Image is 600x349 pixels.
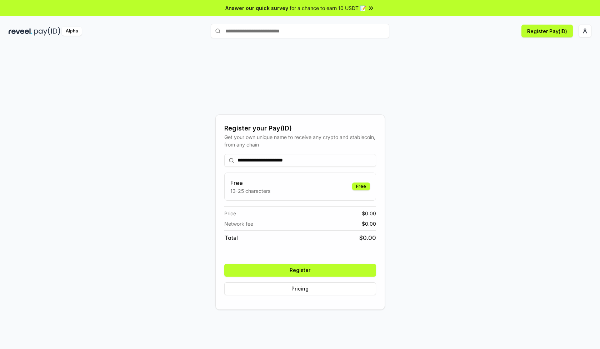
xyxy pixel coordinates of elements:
button: Register Pay(ID) [521,25,573,37]
span: Network fee [224,220,253,227]
span: Answer our quick survey [225,4,288,12]
span: Total [224,233,238,242]
h3: Free [230,179,270,187]
span: $ 0.00 [359,233,376,242]
span: $ 0.00 [362,210,376,217]
div: Get your own unique name to receive any crypto and stablecoin, from any chain [224,133,376,148]
span: for a chance to earn 10 USDT 📝 [290,4,366,12]
span: $ 0.00 [362,220,376,227]
span: Price [224,210,236,217]
button: Pricing [224,282,376,295]
p: 13-25 characters [230,187,270,195]
div: Alpha [62,27,82,36]
div: Free [352,183,370,190]
img: reveel_dark [9,27,32,36]
img: pay_id [34,27,60,36]
div: Register your Pay(ID) [224,123,376,133]
button: Register [224,264,376,277]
